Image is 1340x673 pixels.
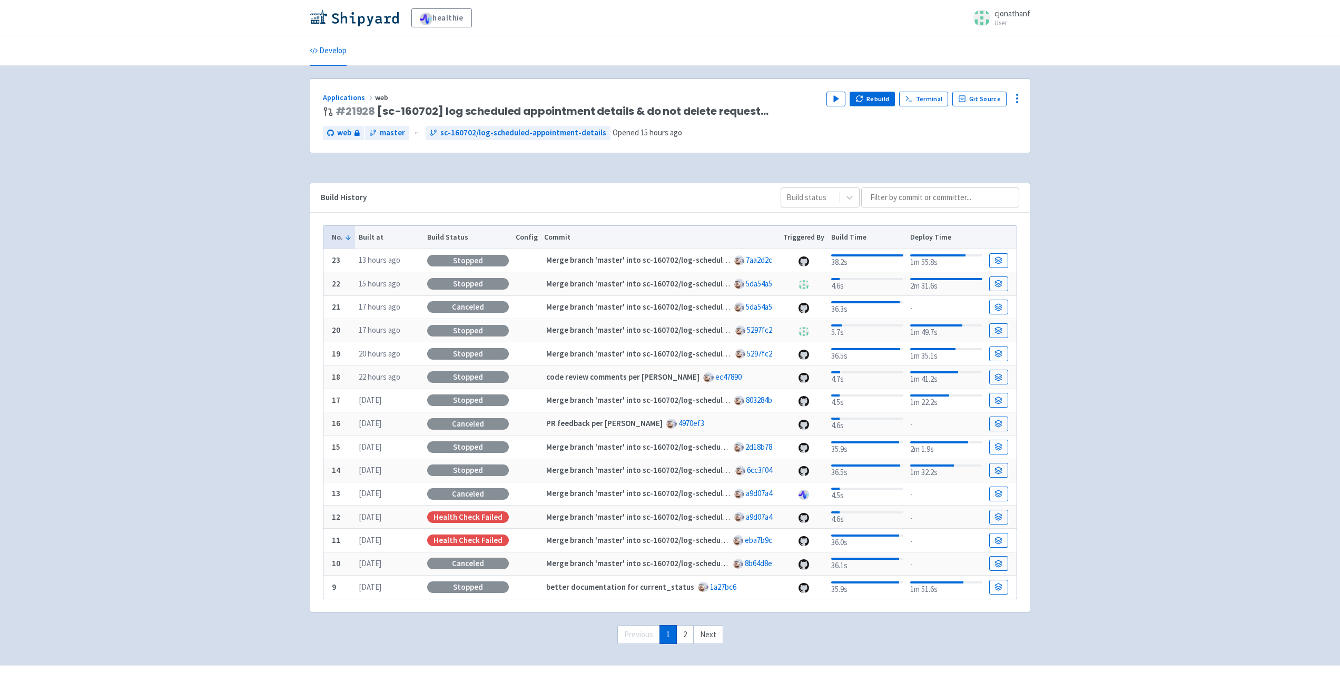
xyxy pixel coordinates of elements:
div: 2m 1.9s [910,439,982,456]
th: Triggered By [780,226,828,249]
div: Canceled [427,418,509,430]
th: Commit [541,226,780,249]
strong: Merge branch 'master' into sc-160702/log-scheduled-appointment-details [546,279,809,289]
span: master [380,127,405,139]
strong: code review comments per [PERSON_NAME] [546,372,699,382]
strong: Merge branch 'master' into sc-160702/log-scheduled-appointment-details [546,302,809,312]
span: [sc-160702] log scheduled appointment details & do not delete request… [336,105,768,117]
a: Build Details [989,510,1008,524]
a: 4970ef3 [678,418,704,428]
div: Canceled [427,301,509,313]
th: Config [512,226,541,249]
div: Health check failed [427,511,509,523]
b: 21 [332,302,340,312]
a: Build Details [989,440,1008,454]
time: [DATE] [359,512,381,522]
a: Build Details [989,370,1008,384]
div: - [910,300,982,314]
div: - [910,533,982,548]
a: 5da54a5 [746,279,772,289]
div: Stopped [427,325,509,337]
a: Terminal [899,92,948,106]
div: 4.5s [831,486,903,502]
a: master [365,126,409,140]
div: - [910,510,982,524]
a: Applications [323,93,375,102]
div: 36.3s [831,299,903,315]
a: Build Details [989,556,1008,571]
a: Git Source [952,92,1007,106]
strong: Merge branch 'master' into sc-160702/log-scheduled-appointment-details [546,349,809,359]
time: 13 hours ago [359,255,400,265]
a: 1 [659,625,677,645]
b: 10 [332,558,340,568]
th: Deploy Time [907,226,986,249]
b: 23 [332,255,340,265]
a: 8b64d8e [745,558,772,568]
a: a9d07a4 [746,488,772,498]
div: 4.6s [831,415,903,432]
div: 1m 32.2s [910,462,982,479]
b: 20 [332,325,340,335]
div: 1m 49.7s [910,322,982,339]
div: Stopped [427,441,509,453]
time: [DATE] [359,535,381,545]
div: 36.5s [831,346,903,362]
div: Stopped [427,278,509,290]
b: 9 [332,582,336,592]
strong: Merge branch 'master' into sc-160702/log-scheduled-appointment-details [546,488,809,498]
div: 1m 35.1s [910,346,982,362]
time: 15 hours ago [641,127,682,137]
small: User [994,19,1030,26]
a: Build Details [989,347,1008,361]
b: 11 [332,535,340,545]
div: 1m 22.2s [910,392,982,409]
a: sc-160702/log-scheduled-appointment-details [426,126,610,140]
a: Build Details [989,253,1008,268]
time: 20 hours ago [359,349,400,359]
b: 19 [332,349,340,359]
div: 1m 41.2s [910,369,982,385]
time: 22 hours ago [359,372,400,382]
time: [DATE] [359,465,381,475]
a: 6cc3f04 [747,465,772,475]
time: [DATE] [359,418,381,428]
div: 4.7s [831,369,903,385]
time: 17 hours ago [359,325,400,335]
a: healthie [411,8,472,27]
button: Rebuild [850,92,895,106]
th: Build Status [423,226,512,249]
a: Build Details [989,487,1008,501]
strong: Merge branch 'master' into sc-160702/log-scheduled-appointment-details [546,465,809,475]
b: 17 [332,395,340,405]
a: 1a27bc6 [710,582,736,592]
a: Build Details [989,417,1008,431]
b: 13 [332,488,340,498]
a: Build Details [989,393,1008,408]
div: 2m 31.6s [910,276,982,292]
th: Built at [355,226,423,249]
b: 12 [332,512,340,522]
a: eba7b9c [745,535,772,545]
div: Stopped [427,464,509,476]
strong: better documentation for current_status [546,582,694,592]
div: Health check failed [427,535,509,546]
a: 2d18b78 [745,442,772,452]
a: 5297fc2 [747,349,772,359]
b: 16 [332,418,340,428]
b: 15 [332,442,340,452]
strong: Merge branch 'master' into sc-160702/log-scheduled-appointment-details [546,395,809,405]
div: 36.1s [831,556,903,572]
strong: PR feedback per [PERSON_NAME] [546,418,663,428]
a: ec47890 [715,372,742,382]
img: Shipyard logo [310,9,399,26]
div: 36.5s [831,462,903,479]
span: web [337,127,351,139]
strong: Merge branch 'master' into sc-160702/log-scheduled-appointment-details [546,442,809,452]
div: Canceled [427,488,509,500]
a: 5da54a5 [746,302,772,312]
a: Develop [310,36,347,66]
th: Build Time [827,226,907,249]
div: 35.9s [831,579,903,596]
time: [DATE] [359,488,381,498]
